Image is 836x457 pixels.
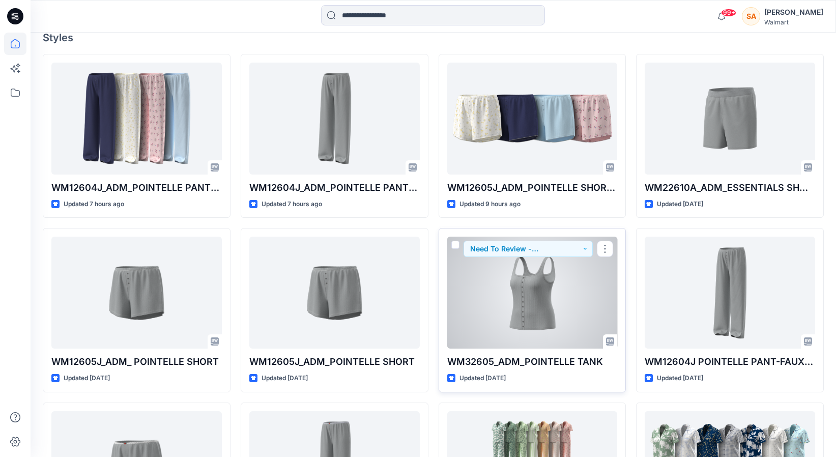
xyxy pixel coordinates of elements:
[262,199,322,210] p: Updated 7 hours ago
[447,237,618,349] a: WM32605_ADM_POINTELLE TANK
[645,237,815,349] a: WM12604J POINTELLE PANT-FAUX FLY & BUTTONS + PICOT
[249,237,420,349] a: WM12605J_ADM_POINTELLE SHORT
[459,373,506,384] p: Updated [DATE]
[742,7,760,25] div: SA
[43,32,824,44] h4: Styles
[645,63,815,175] a: WM22610A_ADM_ESSENTIALS SHORT
[249,181,420,195] p: WM12604J_ADM_POINTELLE PANT -FAUX FLY & BUTTONS + PICOT
[51,181,222,195] p: WM12604J_ADM_POINTELLE PANT -FAUX FLY & BUTTONS + PICOT_COLORWAY
[262,373,308,384] p: Updated [DATE]
[459,199,521,210] p: Updated 9 hours ago
[447,181,618,195] p: WM12605J_ADM_POINTELLE SHORT_COLORWAY
[721,9,736,17] span: 99+
[51,355,222,369] p: WM12605J_ADM_ POINTELLE SHORT
[645,355,815,369] p: WM12604J POINTELLE PANT-FAUX FLY & BUTTONS + PICOT
[51,63,222,175] a: WM12604J_ADM_POINTELLE PANT -FAUX FLY & BUTTONS + PICOT_COLORWAY
[64,199,124,210] p: Updated 7 hours ago
[249,355,420,369] p: WM12605J_ADM_POINTELLE SHORT
[249,63,420,175] a: WM12604J_ADM_POINTELLE PANT -FAUX FLY & BUTTONS + PICOT
[645,181,815,195] p: WM22610A_ADM_ESSENTIALS SHORT
[64,373,110,384] p: Updated [DATE]
[51,237,222,349] a: WM12605J_ADM_ POINTELLE SHORT
[447,355,618,369] p: WM32605_ADM_POINTELLE TANK
[657,199,703,210] p: Updated [DATE]
[764,6,823,18] div: [PERSON_NAME]
[764,18,823,26] div: Walmart
[447,63,618,175] a: WM12605J_ADM_POINTELLE SHORT_COLORWAY
[657,373,703,384] p: Updated [DATE]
